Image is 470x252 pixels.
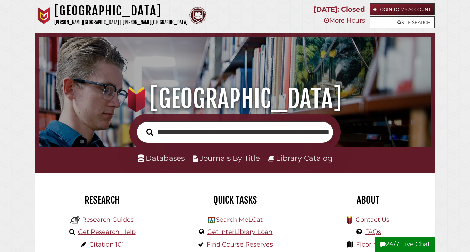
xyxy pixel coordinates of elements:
[146,128,153,136] i: Search
[365,228,381,236] a: FAQs
[89,241,124,248] a: Citation 101
[208,217,215,223] img: Hekman Library Logo
[138,154,185,163] a: Databases
[70,215,80,225] img: Hekman Library Logo
[324,17,365,24] a: More Hours
[143,127,157,137] button: Search
[276,154,333,163] a: Library Catalog
[216,216,263,223] a: Search MeLCat
[314,3,365,15] p: [DATE]: Closed
[207,228,273,236] a: Get InterLibrary Loan
[54,18,188,26] p: [PERSON_NAME][GEOGRAPHIC_DATA] | [PERSON_NAME][GEOGRAPHIC_DATA]
[207,241,273,248] a: Find Course Reserves
[35,7,53,24] img: Calvin University
[200,154,260,163] a: Journals By Title
[174,194,296,206] h2: Quick Tasks
[82,216,134,223] a: Research Guides
[356,241,390,248] a: Floor Maps
[189,7,206,24] img: Calvin Theological Seminary
[370,3,435,15] a: Login to My Account
[307,194,429,206] h2: About
[370,16,435,28] a: Site Search
[46,84,424,114] h1: [GEOGRAPHIC_DATA]
[54,3,188,18] h1: [GEOGRAPHIC_DATA]
[41,194,163,206] h2: Research
[78,228,136,236] a: Get Research Help
[356,216,390,223] a: Contact Us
